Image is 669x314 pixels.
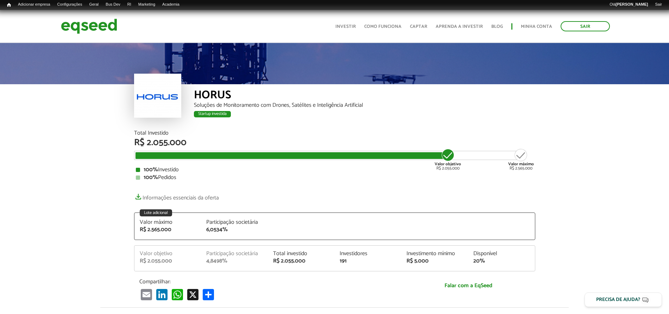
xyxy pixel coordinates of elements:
div: HORUS [194,90,535,103]
a: Academia [159,2,183,7]
div: Participação societária [206,220,263,225]
a: Blog [491,24,503,29]
a: RI [124,2,135,7]
a: Investir [335,24,356,29]
div: Participação societária [206,251,263,257]
div: Lote adicional [140,209,172,216]
div: Disponível [473,251,530,257]
div: Valor objetivo [140,251,196,257]
div: Valor máximo [140,220,196,225]
div: Investido [136,167,534,173]
a: X [186,289,200,300]
a: Início [4,2,14,8]
div: 4,8498% [206,258,263,264]
a: LinkedIn [155,289,169,300]
strong: [PERSON_NAME] [616,2,648,6]
div: Pedidos [136,175,534,180]
div: R$ 2.055.000 [134,138,535,147]
div: Total Investido [134,130,535,136]
strong: Valor objetivo [435,161,461,167]
a: Sair [561,21,610,31]
div: Investidores [340,251,396,257]
div: R$ 2.055.000 [273,258,329,264]
strong: Valor máximo [508,161,534,167]
a: Configurações [54,2,86,7]
div: R$ 2.565.000 [508,148,534,171]
a: Como funciona [364,24,402,29]
a: Olá[PERSON_NAME] [606,2,651,7]
a: Minha conta [521,24,552,29]
a: Adicionar empresa [14,2,54,7]
div: R$ 2.055.000 [435,148,461,171]
div: R$ 2.055.000 [140,258,196,264]
a: Geral [86,2,102,7]
strong: 100% [144,165,158,174]
div: R$ 2.565.000 [140,227,196,233]
span: Início [7,2,11,7]
strong: 100% [144,173,158,182]
div: 20% [473,258,530,264]
a: Sair [651,2,665,7]
div: Startup investida [194,111,231,117]
a: Compartilhar [201,289,215,300]
div: 191 [340,258,396,264]
p: Compartilhar: [139,278,396,285]
a: Captar [410,24,427,29]
a: Bus Dev [102,2,124,7]
a: Marketing [135,2,159,7]
a: Informações essenciais da oferta [134,191,219,201]
div: Investimento mínimo [406,251,463,257]
div: Total investido [273,251,329,257]
a: Aprenda a investir [436,24,483,29]
img: EqSeed [61,17,117,36]
a: Email [139,289,153,300]
a: Falar com a EqSeed [407,278,530,293]
div: 6,0534% [206,227,263,233]
div: Soluções de Monitoramento com Drones, Satélites e Inteligência Artificial [194,103,535,108]
a: WhatsApp [170,289,184,300]
div: R$ 5.000 [406,258,463,264]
